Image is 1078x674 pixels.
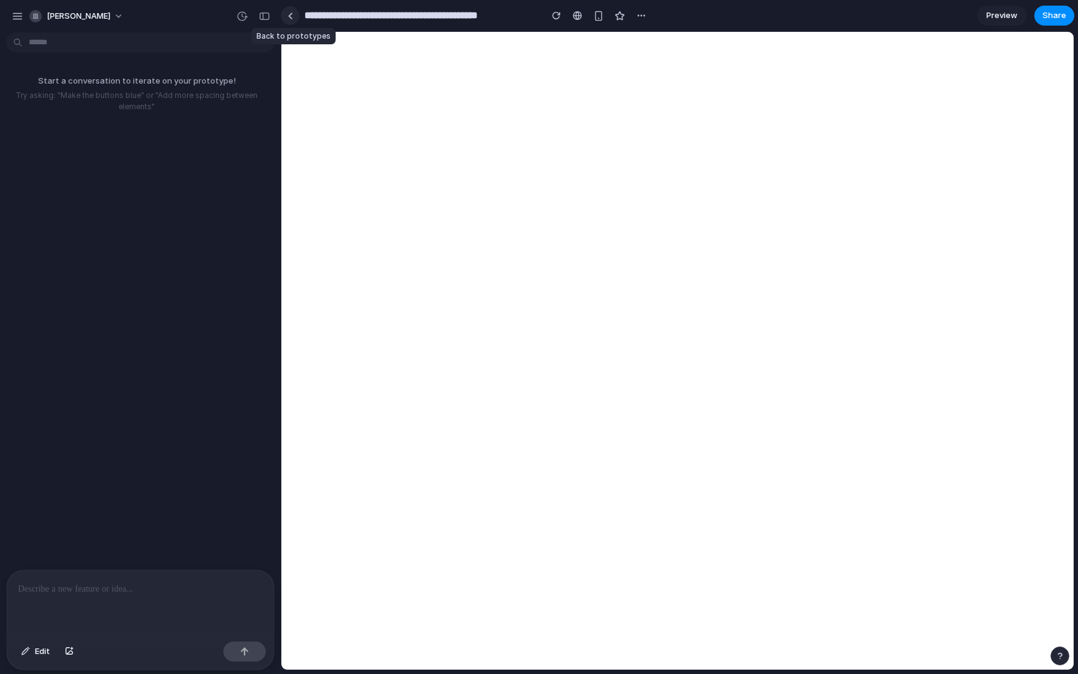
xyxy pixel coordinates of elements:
[15,642,56,662] button: Edit
[977,6,1027,26] a: Preview
[5,90,268,112] p: Try asking: "Make the buttons blue" or "Add more spacing between elements"
[986,9,1017,22] span: Preview
[35,645,50,658] span: Edit
[251,28,336,44] div: Back to prototypes
[24,6,130,26] button: [PERSON_NAME]
[47,10,110,22] span: [PERSON_NAME]
[1042,9,1066,22] span: Share
[1034,6,1074,26] button: Share
[5,75,268,87] p: Start a conversation to iterate on your prototype!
